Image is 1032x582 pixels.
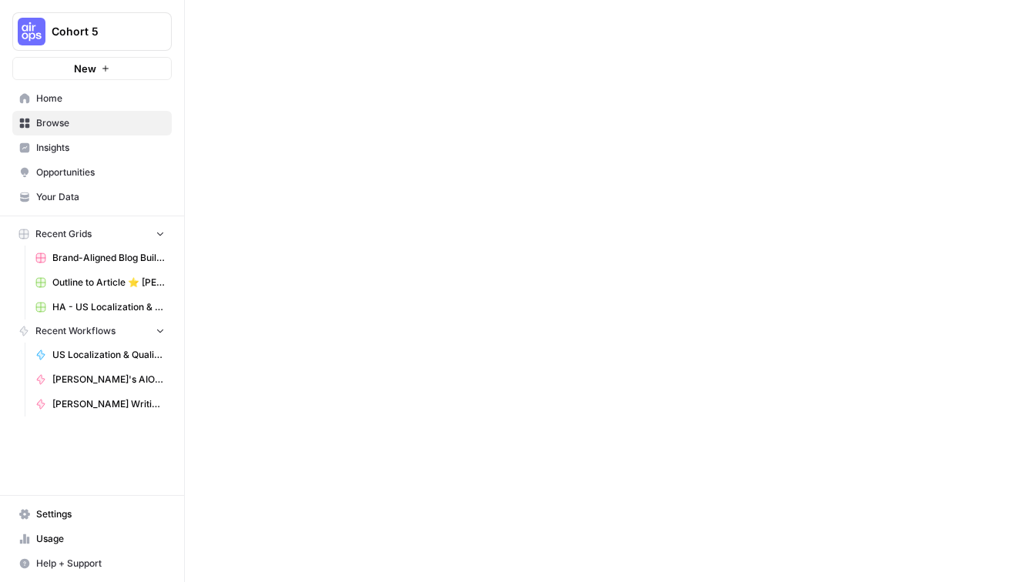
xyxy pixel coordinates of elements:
[36,532,165,546] span: Usage
[12,185,172,209] a: Your Data
[12,160,172,185] a: Opportunities
[52,397,165,411] span: [PERSON_NAME] Writing Rules Enforcer 🔨 - Fork
[28,270,172,295] a: Outline to Article ⭐️ [PERSON_NAME]
[12,57,172,80] button: New
[28,246,172,270] a: Brand-Aligned Blog Builder ([PERSON_NAME])
[36,557,165,570] span: Help + Support
[36,92,165,105] span: Home
[12,111,172,135] a: Browse
[12,551,172,576] button: Help + Support
[36,116,165,130] span: Browse
[52,276,165,289] span: Outline to Article ⭐️ [PERSON_NAME]
[28,295,172,319] a: HA - US Localization & Quality Check
[12,527,172,551] a: Usage
[52,300,165,314] span: HA - US Localization & Quality Check
[28,343,172,367] a: US Localization & Quality Check
[18,18,45,45] img: Cohort 5 Logo
[36,507,165,521] span: Settings
[52,251,165,265] span: Brand-Aligned Blog Builder ([PERSON_NAME])
[12,12,172,51] button: Workspace: Cohort 5
[12,502,172,527] a: Settings
[28,392,172,416] a: [PERSON_NAME] Writing Rules Enforcer 🔨 - Fork
[35,324,116,338] span: Recent Workflows
[12,222,172,246] button: Recent Grids
[74,61,96,76] span: New
[52,348,165,362] span: US Localization & Quality Check
[35,227,92,241] span: Recent Grids
[36,141,165,155] span: Insights
[52,24,145,39] span: Cohort 5
[36,166,165,179] span: Opportunities
[12,86,172,111] a: Home
[52,373,165,386] span: [PERSON_NAME]'s AIO Snippet generator
[12,135,172,160] a: Insights
[28,367,172,392] a: [PERSON_NAME]'s AIO Snippet generator
[12,319,172,343] button: Recent Workflows
[36,190,165,204] span: Your Data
